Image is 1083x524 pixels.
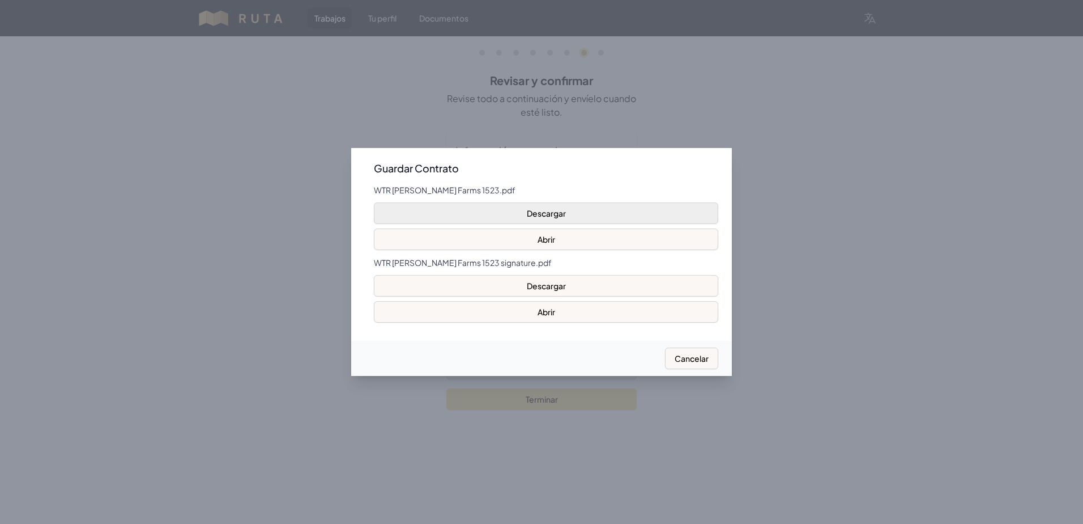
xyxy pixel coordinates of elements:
[374,301,718,323] button: Abrir
[665,348,718,369] button: Cancelar
[374,257,718,271] div: WTR [PERSON_NAME] Farms 1523 signature.pdf
[374,162,718,175] h3: Guardar Contrato
[374,229,718,250] button: Abrir
[374,275,718,297] button: Descargar
[374,184,718,198] div: WTR [PERSON_NAME] Farms 1523.pdf
[374,202,718,224] button: Descargar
